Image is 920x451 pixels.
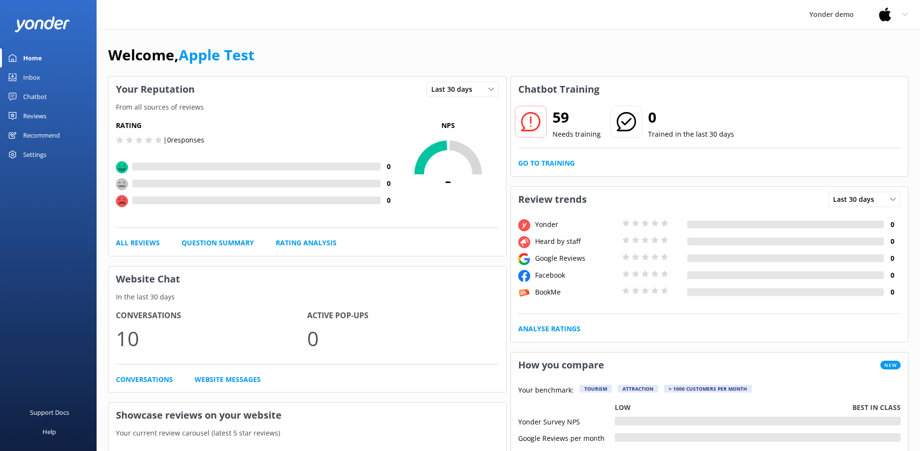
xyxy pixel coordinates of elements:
p: 10 [116,322,307,354]
p: NPS [397,120,499,131]
div: Support Docs [30,403,69,422]
div: Inbox [23,68,40,87]
div: Tourism [580,385,612,393]
a: Question Summary [182,238,254,248]
h3: Website Chat [109,267,506,292]
h3: Chatbot Training [511,77,607,102]
div: Recommend [23,126,60,145]
div: Reviews [23,106,46,126]
h2: 0 [648,106,734,129]
p: Best in class [852,402,901,413]
a: Website Messages [195,374,261,385]
a: Go to Training [518,158,575,169]
div: Attraction [618,385,658,393]
img: 12-1755731851.png [878,7,892,22]
h3: Your Reputation [109,77,202,102]
p: | 0 responses [163,135,204,145]
span: - [397,168,499,192]
div: Home [23,48,42,68]
img: yonder-white-logo.png [14,16,70,32]
p: 0 [307,322,498,354]
div: Heard by staff [533,236,620,247]
div: Google Reviews per month [518,433,615,442]
div: BookMe [533,287,620,297]
div: Google Reviews [533,253,620,264]
h3: Review trends [511,187,594,212]
span: New [880,361,901,369]
div: Chatbot [23,87,47,106]
h4: 0 [884,236,901,247]
p: Trained in the last 30 days [648,129,734,140]
h4: 0 [884,287,901,297]
h4: 0 [381,195,397,206]
p: Your current review carousel (latest 5 star reviews) [109,428,506,438]
div: Yonder Survey NPS [518,417,615,425]
h5: Rating [116,120,397,131]
h4: 0 [381,161,397,172]
h3: Showcase reviews on your website [109,403,506,428]
h4: 0 [884,253,901,264]
h4: Conversations [116,310,307,322]
p: Your benchmark: [518,385,574,396]
a: All Reviews [116,238,160,248]
span: Last 30 days [833,194,880,205]
h2: 59 [552,106,601,129]
div: Yonder [533,219,620,230]
h4: 0 [884,219,901,230]
a: Conversations [116,374,173,385]
h3: How you compare [511,352,611,378]
p: From all sources of reviews [109,102,506,113]
span: Last 30 days [431,84,478,95]
div: Settings [23,145,46,164]
p: Needs training [552,129,601,140]
h4: 0 [381,178,397,189]
h1: Welcome, [108,43,255,67]
h4: 0 [884,270,901,281]
div: Facebook [533,270,620,281]
a: Rating Analysis [276,238,337,248]
h4: Active Pop-ups [307,310,498,322]
a: Analyse Ratings [518,324,580,334]
a: Apple Test [179,45,255,65]
div: Help [42,422,56,441]
p: Low [615,402,631,413]
p: In the last 30 days [109,292,506,302]
div: > 1000 customers per month [664,385,752,393]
